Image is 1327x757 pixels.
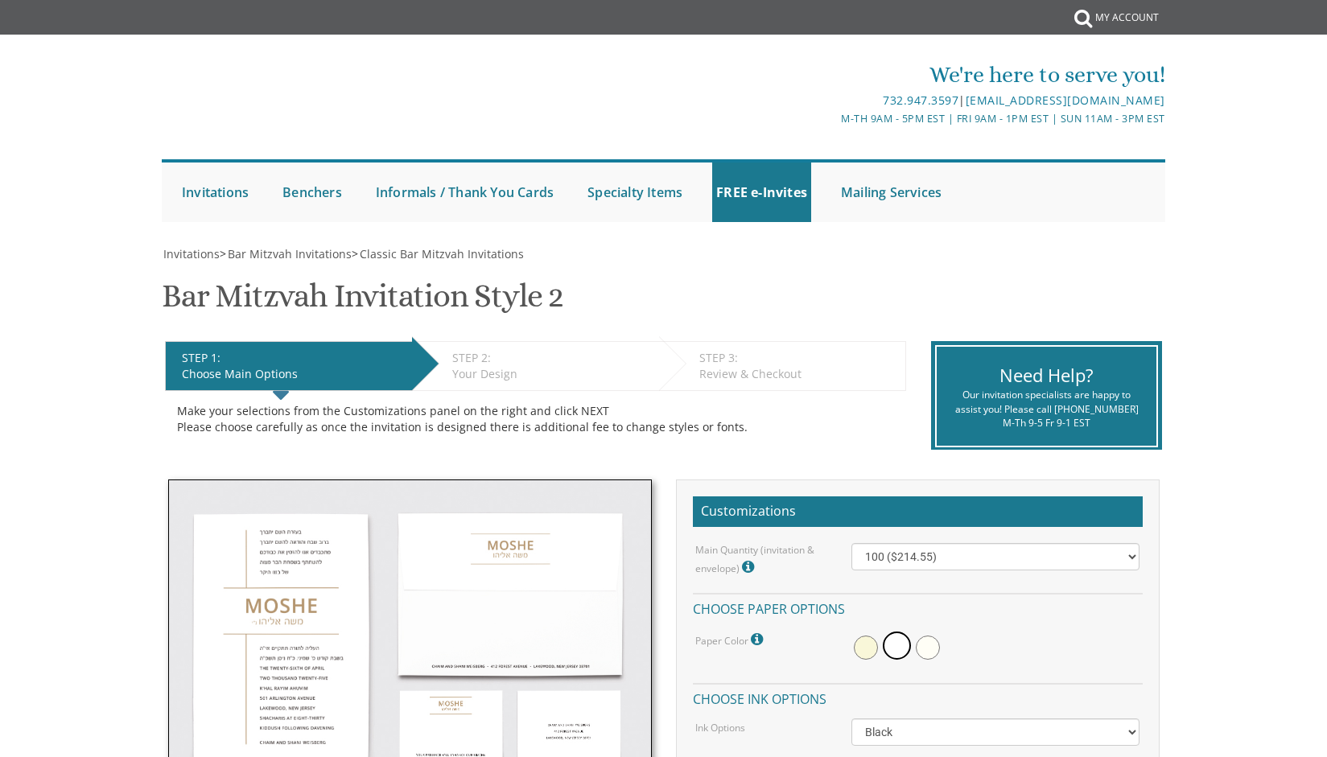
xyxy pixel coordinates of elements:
span: > [352,246,524,261]
a: Mailing Services [837,163,946,222]
a: Invitations [162,246,220,261]
div: Choose Main Options [182,366,404,382]
div: STEP 3: [699,350,897,366]
span: Invitations [163,246,220,261]
a: [EMAIL_ADDRESS][DOMAIN_NAME] [966,93,1165,108]
a: Informals / Thank You Cards [372,163,558,222]
a: Classic Bar Mitzvah Invitations [358,246,524,261]
div: Our invitation specialists are happy to assist you! Please call [PHONE_NUMBER] M-Th 9-5 Fr 9-1 EST [949,388,1144,429]
h4: Choose paper options [693,593,1143,621]
a: Bar Mitzvah Invitations [226,246,352,261]
div: Need Help? [949,363,1144,388]
a: FREE e-Invites [712,163,811,222]
h1: Bar Mitzvah Invitation Style 2 [162,278,563,326]
h2: Customizations [693,496,1143,527]
label: Ink Options [695,721,745,734]
div: | [497,91,1165,110]
a: Invitations [178,163,253,222]
div: STEP 2: [452,350,651,366]
a: 732.947.3597 [883,93,958,108]
a: Specialty Items [583,163,686,222]
span: Classic Bar Mitzvah Invitations [360,246,524,261]
h4: Choose ink options [693,683,1143,711]
a: Benchers [278,163,346,222]
div: Make your selections from the Customizations panel on the right and click NEXT Please choose care... [177,403,894,435]
label: Main Quantity (invitation & envelope) [695,543,827,578]
div: STEP 1: [182,350,404,366]
span: > [220,246,352,261]
label: Paper Color [695,629,767,650]
div: M-Th 9am - 5pm EST | Fri 9am - 1pm EST | Sun 11am - 3pm EST [497,110,1165,127]
div: We're here to serve you! [497,59,1165,91]
div: Your Design [452,366,651,382]
div: Review & Checkout [699,366,897,382]
span: Bar Mitzvah Invitations [228,246,352,261]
